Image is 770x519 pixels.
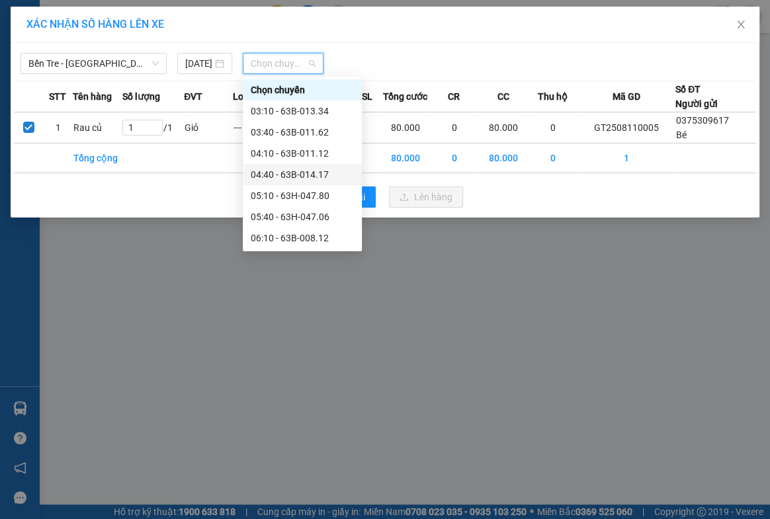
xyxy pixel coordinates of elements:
td: / 1 [122,112,184,143]
span: Tên hàng [73,89,112,104]
td: 0 [430,143,479,173]
div: Chọn chuyến [251,83,354,97]
span: Tổng cước [382,89,427,104]
span: Decrease Value [148,128,162,135]
span: Bến Tre - Sài Gòn [28,54,159,73]
span: down [151,128,159,136]
td: Tổng cộng [73,143,122,173]
span: Số lượng [122,89,159,104]
div: 03:40 - 63B-011.62 [251,125,354,140]
input: 12/08/2025 [185,56,212,71]
td: Giỏ [184,112,233,143]
span: Loại hàng [233,89,275,104]
td: 80.000 [479,112,528,143]
td: 0 [528,143,577,173]
span: 0375309617 [676,115,729,126]
span: Increase Value [148,120,162,128]
div: 05:10 - 63H-047.80 [251,188,354,203]
div: 05:40 - 63H-047.06 [251,210,354,224]
td: 1 [44,112,73,143]
td: 1 [577,143,675,173]
span: CC [497,89,509,104]
div: Chọn chuyến [243,79,362,100]
span: STT [49,89,66,104]
td: 0 [430,112,479,143]
div: 04:40 - 63B-014.17 [251,167,354,182]
button: uploadLên hàng [389,186,463,208]
td: GT2508110005 [577,112,675,143]
div: 03:10 - 63B-013.34 [251,104,354,118]
span: Bé [676,130,687,140]
div: Số ĐT Người gửi [675,82,718,111]
span: XÁC NHẬN SỐ HÀNG LÊN XE [26,18,164,30]
td: 80.000 [380,112,429,143]
span: Mã GD [612,89,640,104]
div: 06:10 - 63B-008.12 [251,231,354,245]
span: Thu hộ [537,89,567,104]
td: 0 [528,112,577,143]
td: 80.000 [380,143,429,173]
td: Rau củ [73,112,122,143]
span: ĐVT [184,89,202,104]
span: Chọn chuyến [251,54,316,73]
td: 80.000 [479,143,528,173]
button: Close [722,7,759,44]
span: up [151,121,159,129]
span: CR [448,89,460,104]
span: close [736,19,746,30]
td: --- [233,112,282,143]
div: 04:10 - 63B-011.12 [251,146,354,161]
